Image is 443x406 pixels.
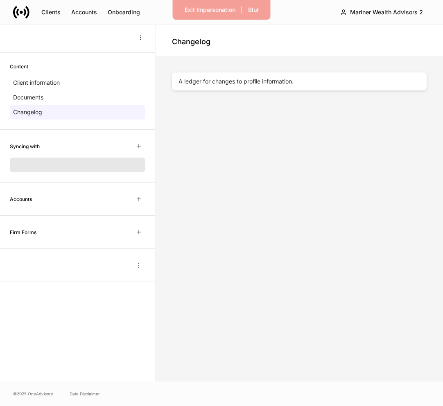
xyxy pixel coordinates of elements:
[243,3,264,16] button: Blur
[10,195,32,203] h6: Accounts
[172,72,427,90] div: A ledger for changes to profile information.
[248,6,259,14] div: Blur
[10,90,145,105] a: Documents
[70,390,100,397] a: Data Disclaimer
[179,3,241,16] button: Exit Impersonation
[13,390,53,397] span: © 2025 OneAdvisory
[41,8,61,16] div: Clients
[13,79,60,87] p: Client information
[350,8,423,16] div: Mariner Wealth Advisors 2
[36,6,66,19] button: Clients
[66,6,102,19] button: Accounts
[10,142,40,150] h6: Syncing with
[10,75,145,90] a: Client information
[172,37,210,47] h4: Changelog
[185,6,235,14] div: Exit Impersonation
[10,105,145,120] a: Changelog
[71,8,97,16] div: Accounts
[13,93,43,101] p: Documents
[13,108,42,116] p: Changelog
[108,8,140,16] div: Onboarding
[102,6,145,19] button: Onboarding
[333,5,430,20] button: Mariner Wealth Advisors 2
[10,228,36,236] h6: Firm Forms
[10,63,28,70] h6: Content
